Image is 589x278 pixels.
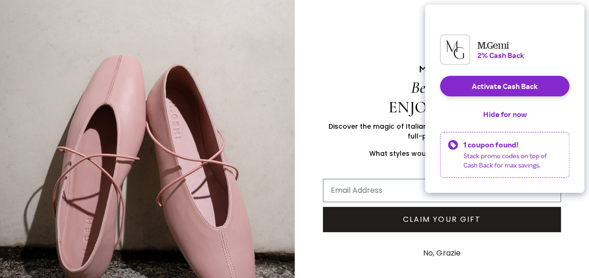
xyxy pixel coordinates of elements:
span: What styles would you like to hear about? [369,149,514,158]
button: No, Grazie [418,241,465,265]
span: Discover the magic of Italian craftsmanship with $50 off your first full-price purchase. [328,122,555,141]
span: ENJOY $50 OFF [388,97,495,117]
img: M.GEMI [418,65,465,73]
button: Close dialog [569,4,585,20]
input: Email Address [323,179,561,202]
span: Benvenuta [411,78,472,97]
button: CLAIM YOUR GIFT [323,207,561,232]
